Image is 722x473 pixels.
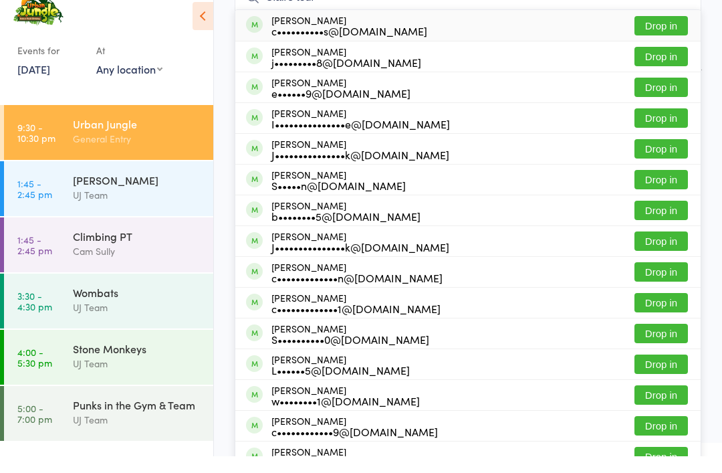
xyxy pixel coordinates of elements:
a: 1:45 -2:45 pmClimbing PTCam Sully [4,234,213,289]
div: Any location [96,78,162,93]
a: 5:00 -7:00 pmPunks in the Gym & TeamUJ Team [4,403,213,458]
div: [PERSON_NAME] [271,401,420,423]
button: Drop in [634,371,688,391]
button: Drop in [634,310,688,329]
div: Cam Sully [73,260,202,276]
a: 9:30 -10:30 pmUrban JungleGeneral Entry [4,122,213,177]
div: UJ Team [73,204,202,219]
div: j•••••••••8@[DOMAIN_NAME] [271,74,421,84]
div: [PERSON_NAME] [271,217,420,238]
div: UJ Team [73,429,202,444]
button: Drop in [634,433,688,452]
div: Urban Jungle [73,133,202,148]
button: Drop in [634,248,688,268]
div: c•••••••••••••n@[DOMAIN_NAME] [271,289,443,300]
div: Stone Monkeys [73,358,202,373]
div: At [96,56,162,78]
div: [PERSON_NAME] [271,155,449,177]
div: UJ Team [73,373,202,388]
time: 1:45 - 2:45 pm [17,195,52,216]
button: Drop in [634,341,688,360]
button: Drop in [634,64,688,83]
div: [PERSON_NAME] [271,94,410,115]
div: General Entry [73,148,202,163]
time: 5:00 - 7:00 pm [17,419,52,441]
button: Drop in [634,402,688,421]
div: I•••••••••••••••e@[DOMAIN_NAME] [271,135,450,146]
div: c••••••••••s@[DOMAIN_NAME] [271,42,427,53]
button: Drop in [634,187,688,206]
div: [PERSON_NAME] [271,278,443,300]
div: Punks in the Gym & Team [73,414,202,429]
time: 3:30 - 4:30 pm [17,307,52,328]
div: [PERSON_NAME] [271,248,449,269]
div: [PERSON_NAME] [271,31,427,53]
div: e••••••9@[DOMAIN_NAME] [271,104,410,115]
button: Drop in [634,156,688,175]
a: 1:45 -2:45 pm[PERSON_NAME]UJ Team [4,178,213,233]
div: [PERSON_NAME] [271,63,421,84]
a: 4:00 -5:30 pmStone MonkeysUJ Team [4,347,213,401]
div: [PERSON_NAME] [271,309,441,330]
button: Drop in [634,279,688,298]
div: [PERSON_NAME] [73,189,202,204]
div: [PERSON_NAME] [271,340,429,361]
div: L••••••5@[DOMAIN_NAME] [271,381,410,392]
div: c••••••••••••9@[DOMAIN_NAME] [271,443,438,454]
img: Urban Jungle Indoor Rock Climbing [13,10,64,43]
button: Drop in [634,217,688,237]
time: 4:00 - 5:30 pm [17,363,52,385]
div: Climbing PT [73,246,202,260]
div: w••••••••1@[DOMAIN_NAME] [271,412,420,423]
div: S••••••••••0@[DOMAIN_NAME] [271,351,429,361]
time: 9:30 - 10:30 pm [17,138,55,160]
div: J•••••••••••••••k@[DOMAIN_NAME] [271,166,449,177]
div: c•••••••••••••1@[DOMAIN_NAME] [271,320,441,330]
div: UJ Team [73,316,202,332]
button: Drop in [634,33,688,52]
div: b••••••••5@[DOMAIN_NAME] [271,227,420,238]
button: Drop in [634,125,688,145]
div: [PERSON_NAME] [271,371,410,392]
a: 3:30 -4:30 pmWombatsUJ Team [4,290,213,345]
div: [PERSON_NAME] [271,432,438,454]
a: [DATE] [17,78,50,93]
div: [PERSON_NAME] [271,124,450,146]
div: [PERSON_NAME] [271,186,406,207]
div: J•••••••••••••••k@[DOMAIN_NAME] [271,258,449,269]
button: Drop in [634,94,688,114]
div: S•••••n@[DOMAIN_NAME] [271,197,406,207]
div: Wombats [73,302,202,316]
div: Events for [17,56,83,78]
time: 1:45 - 2:45 pm [17,251,52,272]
